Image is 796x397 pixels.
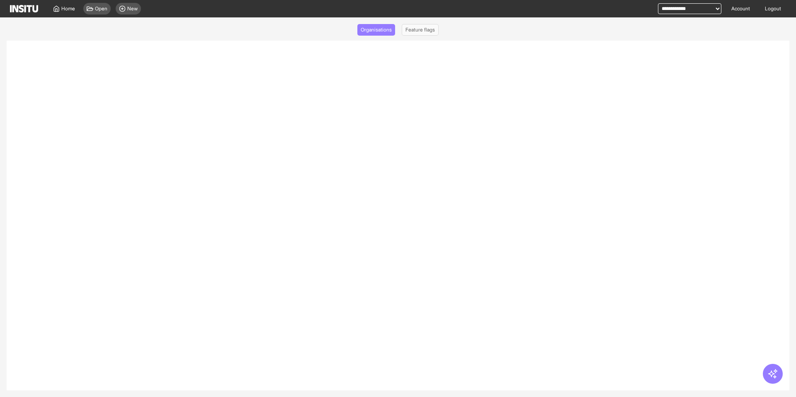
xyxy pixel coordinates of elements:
[127,5,138,12] span: New
[402,24,439,36] button: Feature flags
[61,5,75,12] span: Home
[357,24,395,36] button: Organisations
[95,5,107,12] span: Open
[10,5,38,12] img: Logo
